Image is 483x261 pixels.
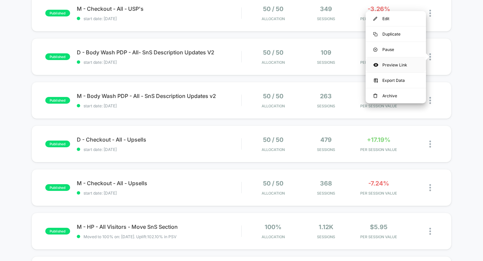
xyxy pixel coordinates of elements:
span: Sessions [301,16,351,21]
span: published [45,184,70,191]
span: Sessions [301,104,351,108]
span: Allocation [262,191,285,196]
span: -3.26% [368,5,390,12]
span: D - Body Wash PDP - All- SnS Description Updates V2 [77,49,241,56]
div: Preview Link [366,57,426,72]
img: close [429,228,431,235]
span: published [45,97,70,104]
span: -7.24% [368,180,389,187]
span: +17.19% [367,136,390,143]
span: Allocation [262,60,285,65]
span: 263 [320,93,332,100]
span: Sessions [301,234,351,239]
span: start date: [DATE] [77,60,241,65]
span: M - Checkout - All - USP's [77,5,241,12]
div: Archive [366,88,426,103]
span: Sessions [301,147,351,152]
span: Sessions [301,60,351,65]
img: close [429,10,431,17]
img: close [429,184,431,191]
span: 109 [321,49,331,56]
span: 100% [265,223,281,230]
span: $5.95 [370,223,387,230]
span: start date: [DATE] [77,103,241,108]
span: Allocation [262,147,285,152]
span: Allocation [262,104,285,108]
span: PER SESSION VALUE [354,191,404,196]
img: menu [373,94,377,98]
img: close [429,97,431,104]
span: Moved to 100% on: [DATE] . Uplift: 102.10% in PSV [84,234,176,239]
span: Allocation [262,16,285,21]
div: Pause [366,42,426,57]
span: 479 [320,136,332,143]
div: Duplicate [366,27,426,42]
span: 50 / 50 [263,49,283,56]
span: D - Checkout - All - Upsells [77,136,241,143]
span: PER SESSION VALUE [354,16,404,21]
span: M - HP - All Visitors - Move SnS Section [77,223,241,230]
span: start date: [DATE] [77,147,241,152]
span: Sessions [301,191,351,196]
span: 1.12k [319,223,333,230]
span: PER SESSION VALUE [354,234,404,239]
div: Export Data [366,73,426,88]
span: M - Body Wash PDP - All - SnS Description Updates v2 [77,93,241,99]
img: menu [373,32,377,36]
span: 368 [320,180,332,187]
span: PER SESSION VALUE [354,147,404,152]
div: Edit [366,11,426,26]
span: 50 / 50 [263,5,283,12]
span: PER SESSION VALUE [354,104,404,108]
span: start date: [DATE] [77,191,241,196]
span: published [45,10,70,16]
span: Allocation [262,234,285,239]
span: start date: [DATE] [77,16,241,21]
span: published [45,141,70,147]
img: menu [373,48,377,52]
span: 349 [320,5,332,12]
span: published [45,228,70,234]
span: published [45,53,70,60]
span: 50 / 50 [263,180,283,187]
img: menu [373,17,377,21]
img: close [429,141,431,148]
span: M - Checkout - All - Upsells [77,180,241,187]
img: close [429,53,431,60]
span: 50 / 50 [263,93,283,100]
span: PER SESSION VALUE [354,60,404,65]
span: 50 / 50 [263,136,283,143]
